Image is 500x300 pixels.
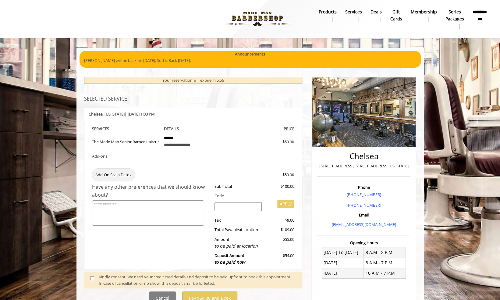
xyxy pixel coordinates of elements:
[441,8,468,30] a: Series packagesSeries packages
[92,168,135,181] span: Add-On Scalp Detox
[364,268,406,278] td: 10 A.M - 7 P.M
[390,9,402,22] b: gift cards
[266,227,294,233] div: $109.00
[215,2,299,36] img: Made Man Barbershop logo
[261,139,294,145] div: $50.00
[317,241,410,245] h3: Opening Hours
[314,8,341,23] a: Productsproducts
[92,183,210,199] div: Have any other preferences that we should know about?
[322,247,364,258] td: [DATE] To [DATE]
[210,193,294,199] div: Code
[215,243,262,249] div: to be paid at location
[215,259,245,265] span: to be paid now
[227,125,295,132] th: PRICE
[364,247,406,258] td: 8 A.M - 8 P.M
[345,9,362,15] b: Services
[341,8,366,23] a: ServicesServices
[235,51,265,57] b: Announcements
[92,132,160,150] td: The Made Man Senior Barber Haircut
[215,253,245,265] b: Deposit Amount
[159,125,227,132] th: DETAILS
[103,111,125,117] span: , [US_STATE]
[89,111,155,117] b: Chelsea | [DATE] 1:00 PM
[266,217,294,223] div: $9.00
[318,152,409,161] h2: Chelsea
[210,236,266,249] div: Amount
[364,258,406,268] td: 8 A.M - 7 P.M
[92,150,160,166] td: Add-ons
[266,236,294,249] div: $55.00
[346,192,381,197] a: [PHONE_NUMBER]
[322,268,364,278] td: [DATE]
[99,274,296,287] div: Kindly consent: We need your credit card details and deposit to be paid upfront to book this appo...
[318,163,409,169] p: [STREET_ADDRESS],[STREET_ADDRESS][US_STATE]
[322,258,364,268] td: [DATE]
[318,213,409,217] h3: Email
[261,172,294,178] div: $50.00
[92,125,160,132] th: SERVICE
[84,77,303,84] div: Your reservation will expire in 5:56
[366,8,386,23] a: DealsDeals
[277,200,294,208] button: APPLY
[239,227,258,232] span: at location
[84,96,303,102] h3: SELECTED SERVICE
[84,57,416,64] p: [PERSON_NAME] will be back on [DATE]. Sod is Back [DATE].
[346,202,381,208] a: [PHONE_NUMBER]
[445,9,464,22] b: Series packages
[386,8,406,30] a: Gift cardsgift cards
[266,183,294,190] div: $100.00
[318,185,409,189] h3: Phone
[266,252,294,266] div: $54.00
[406,8,441,23] a: MembershipMembership
[210,227,266,233] div: Total Payable
[411,9,437,15] b: Membership
[107,126,109,131] span: S
[371,9,382,15] b: Deals
[319,9,337,15] b: products
[210,217,266,223] div: Tax
[210,183,266,190] div: Sub-Total
[332,222,396,227] a: [EMAIL_ADDRESS][DOMAIN_NAME]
